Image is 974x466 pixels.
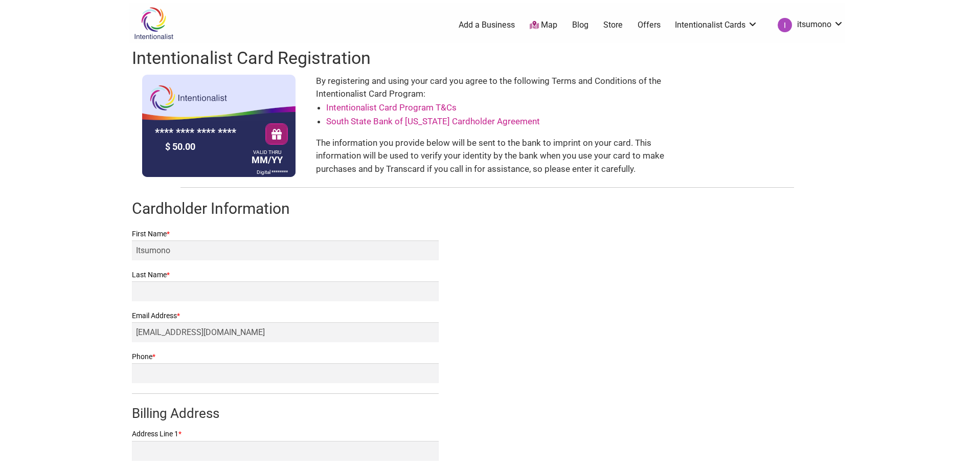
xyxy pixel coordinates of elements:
[132,269,439,281] label: Last Name
[530,19,557,31] a: Map
[459,19,515,31] a: Add a Business
[316,75,671,177] div: By registering and using your card you agree to the following Terms and Conditions of the Intenti...
[132,46,843,71] h1: Intentionalist Card Registration
[572,19,588,31] a: Blog
[249,150,285,168] div: MM/YY
[252,151,283,153] div: VALID THRU
[132,404,439,423] h3: Billing Address
[773,16,844,34] a: itsumono
[129,7,178,40] img: Intentionalist
[603,19,623,31] a: Store
[132,198,843,219] h2: Cardholder Information
[132,350,439,363] label: Phone
[675,19,758,31] a: Intentionalist Cards
[326,116,540,126] a: South State Bank of [US_STATE] Cardholder Agreement
[132,309,439,322] label: Email Address
[132,428,439,440] label: Address Line 1
[326,102,457,113] a: Intentionalist Card Program T&Cs
[163,139,250,154] div: $ 50.00
[132,228,439,240] label: First Name
[638,19,661,31] a: Offers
